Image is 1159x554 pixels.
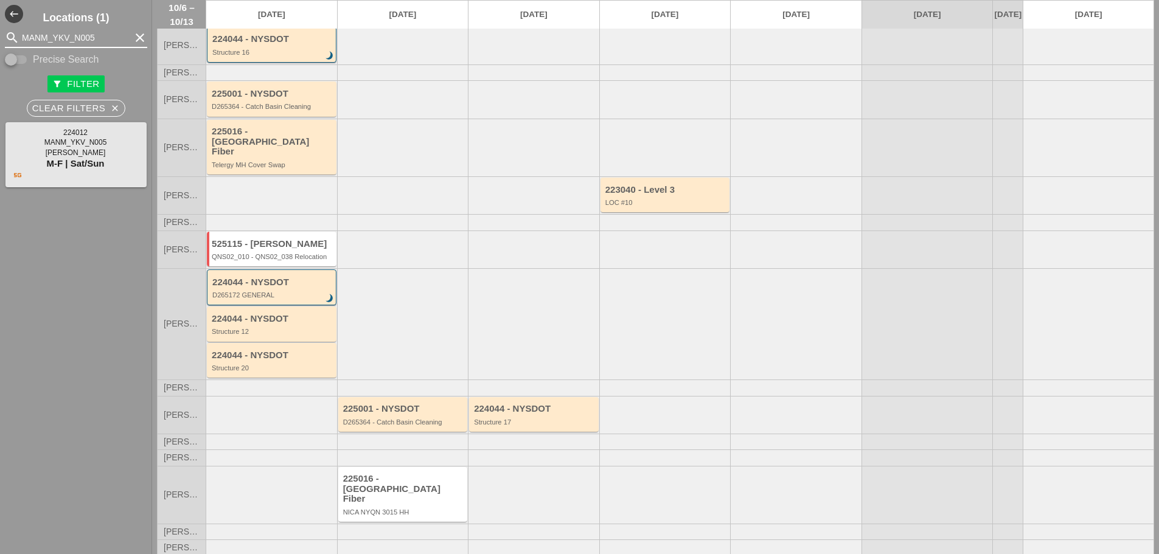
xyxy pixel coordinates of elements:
span: MANM_YKV_N005 [44,138,107,147]
div: 224044 - NYSDOT [212,277,333,288]
div: 225001 - NYSDOT [212,89,333,99]
span: [PERSON_NAME] [164,543,200,552]
input: Search [22,28,130,47]
span: [PERSON_NAME] [164,527,200,536]
button: Shrink Sidebar [5,5,23,23]
a: [DATE] [600,1,731,29]
div: 225016 - [GEOGRAPHIC_DATA] Fiber [343,474,465,504]
span: [PERSON_NAME] [164,143,200,152]
i: search [5,30,19,45]
span: [PERSON_NAME] [164,410,200,420]
a: [DATE] [1023,1,1154,29]
i: clear [133,30,147,45]
span: [PERSON_NAME] [164,95,200,104]
div: 224044 - NYSDOT [212,34,333,44]
i: west [5,5,23,23]
span: [PERSON_NAME] [164,218,200,227]
span: [PERSON_NAME] [164,68,200,77]
div: 225001 - NYSDOT [343,404,465,414]
span: [PERSON_NAME] [164,453,200,462]
div: 224044 - NYSDOT [212,314,333,324]
span: [PERSON_NAME] [164,41,200,50]
div: 224044 - NYSDOT [212,350,333,361]
span: [PERSON_NAME] [46,148,106,157]
div: 225016 - [GEOGRAPHIC_DATA] Fiber [212,126,333,157]
span: 10/6 – 10/13 [164,1,200,29]
div: NICA NYQN 3015 HH [343,508,465,516]
div: 525115 - [PERSON_NAME] [212,239,333,249]
a: [DATE] [731,1,861,29]
i: brightness_3 [323,49,336,63]
div: Clear Filters [32,102,120,116]
div: 224044 - NYSDOT [474,404,596,414]
button: Filter [47,75,104,92]
a: [DATE] [993,1,1023,29]
i: brightness_3 [323,293,336,306]
div: 223040 - Level 3 [605,185,727,195]
span: M-F | Sat/Sun [46,158,104,168]
span: [PERSON_NAME] [164,245,200,254]
span: [PERSON_NAME] [164,191,200,200]
a: [DATE] [862,1,993,29]
div: QNS02_010 - QNS02_038 Relocation [212,253,333,260]
div: Structure 12 [212,328,333,335]
a: [DATE] [206,1,337,29]
span: [PERSON_NAME] [164,437,200,446]
span: [PERSON_NAME] [164,383,200,392]
button: Clear Filters [27,100,126,117]
span: [PERSON_NAME] [164,319,200,328]
div: D265364 - Catch Basin Cleaning [212,103,333,110]
div: Enable Precise search to match search terms exactly. [5,52,147,67]
div: LOC #10 [605,199,727,206]
div: Telergy MH Cover Swap [212,161,333,168]
i: 5g [13,170,23,180]
div: D265364 - Catch Basin Cleaning [343,418,465,426]
a: [DATE] [338,1,468,29]
i: filter_alt [52,79,62,89]
label: Precise Search [33,54,99,66]
span: [PERSON_NAME] [164,490,200,499]
div: Filter [52,77,99,91]
i: close [110,103,120,113]
span: 224012 [63,128,88,137]
div: D265172 GENERAL [212,291,333,299]
div: Structure 16 [212,49,333,56]
div: Structure 17 [474,418,596,426]
a: [DATE] [468,1,599,29]
div: Structure 20 [212,364,333,372]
